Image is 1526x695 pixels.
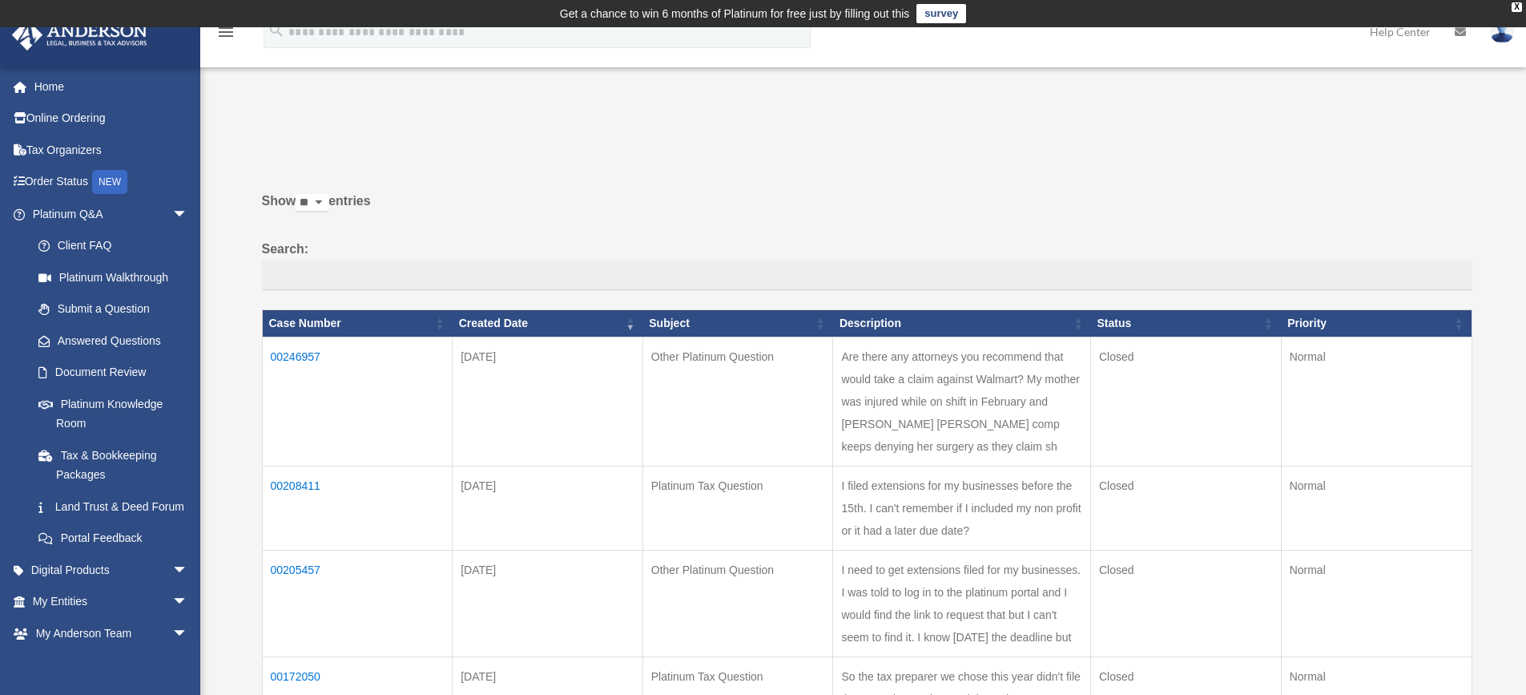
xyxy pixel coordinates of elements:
[7,19,152,51] img: Anderson Advisors Platinum Portal
[262,466,453,550] td: 00208411
[11,617,212,649] a: My Anderson Teamarrow_drop_down
[216,28,236,42] a: menu
[172,617,204,650] span: arrow_drop_down
[296,194,328,212] select: Showentries
[1091,310,1282,337] th: Status: activate to sort column ascending
[1281,310,1472,337] th: Priority: activate to sort column ascending
[262,238,1472,291] label: Search:
[11,103,212,135] a: Online Ordering
[453,466,643,550] td: [DATE]
[11,554,212,586] a: Digital Productsarrow_drop_down
[453,550,643,657] td: [DATE]
[833,337,1091,466] td: Are there any attorneys you recommend that would take a claim against Walmart? My mother was inju...
[1091,466,1282,550] td: Closed
[22,439,204,491] a: Tax & Bookkeeping Packages
[642,550,833,657] td: Other Platinum Question
[1091,550,1282,657] td: Closed
[1512,2,1522,12] div: close
[11,198,204,230] a: Platinum Q&Aarrow_drop_down
[22,388,204,439] a: Platinum Knowledge Room
[1281,550,1472,657] td: Normal
[560,4,910,23] div: Get a chance to win 6 months of Platinum for free just by filling out this
[642,466,833,550] td: Platinum Tax Question
[262,261,1472,291] input: Search:
[833,550,1091,657] td: I need to get extensions filed for my businesses. I was told to log in to the platinum portal and...
[916,4,966,23] a: survey
[22,261,204,293] a: Platinum Walkthrough
[1091,337,1282,466] td: Closed
[11,166,212,199] a: Order StatusNEW
[92,170,127,194] div: NEW
[833,310,1091,337] th: Description: activate to sort column ascending
[11,586,212,618] a: My Entitiesarrow_drop_down
[22,491,204,523] a: Land Trust & Deed Forum
[642,337,833,466] td: Other Platinum Question
[268,22,285,39] i: search
[216,22,236,42] i: menu
[22,357,204,389] a: Document Review
[1281,466,1472,550] td: Normal
[22,523,204,555] a: Portal Feedback
[11,134,212,166] a: Tax Organizers
[642,310,833,337] th: Subject: activate to sort column ascending
[833,466,1091,550] td: I filed extensions for my businesses before the 15th. I can't remember if I included my non profi...
[22,325,196,357] a: Answered Questions
[11,71,212,103] a: Home
[453,337,643,466] td: [DATE]
[22,293,204,325] a: Submit a Question
[453,310,643,337] th: Created Date: activate to sort column ascending
[1490,20,1514,43] img: User Pic
[172,198,204,231] span: arrow_drop_down
[172,586,204,619] span: arrow_drop_down
[262,310,453,337] th: Case Number: activate to sort column ascending
[1281,337,1472,466] td: Normal
[262,337,453,466] td: 00246957
[262,190,1472,228] label: Show entries
[262,550,453,657] td: 00205457
[22,230,204,262] a: Client FAQ
[172,554,204,587] span: arrow_drop_down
